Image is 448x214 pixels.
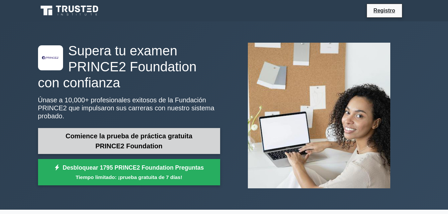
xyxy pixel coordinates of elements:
p: Únase a 10,000+ profesionales exitosos de la Fundación PRINCE2 que impulsaron sus carreras con nu... [38,96,220,120]
h1: Supera tu examen PRINCE2 Foundation con confianza [38,43,220,91]
a: Registro [370,6,399,15]
small: Tiempo limitado: ¡prueba gratuita de 7 días! [46,173,212,181]
a: Desbloquear 1795 PRINCE2 Foundation PreguntasTiempo limitado: ¡prueba gratuita de 7 días! [38,159,220,186]
a: Comience la prueba de práctica gratuita PRINCE2 Foundation [38,128,220,154]
font: Desbloquear 1795 PRINCE2 Foundation Preguntas [63,164,204,171]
